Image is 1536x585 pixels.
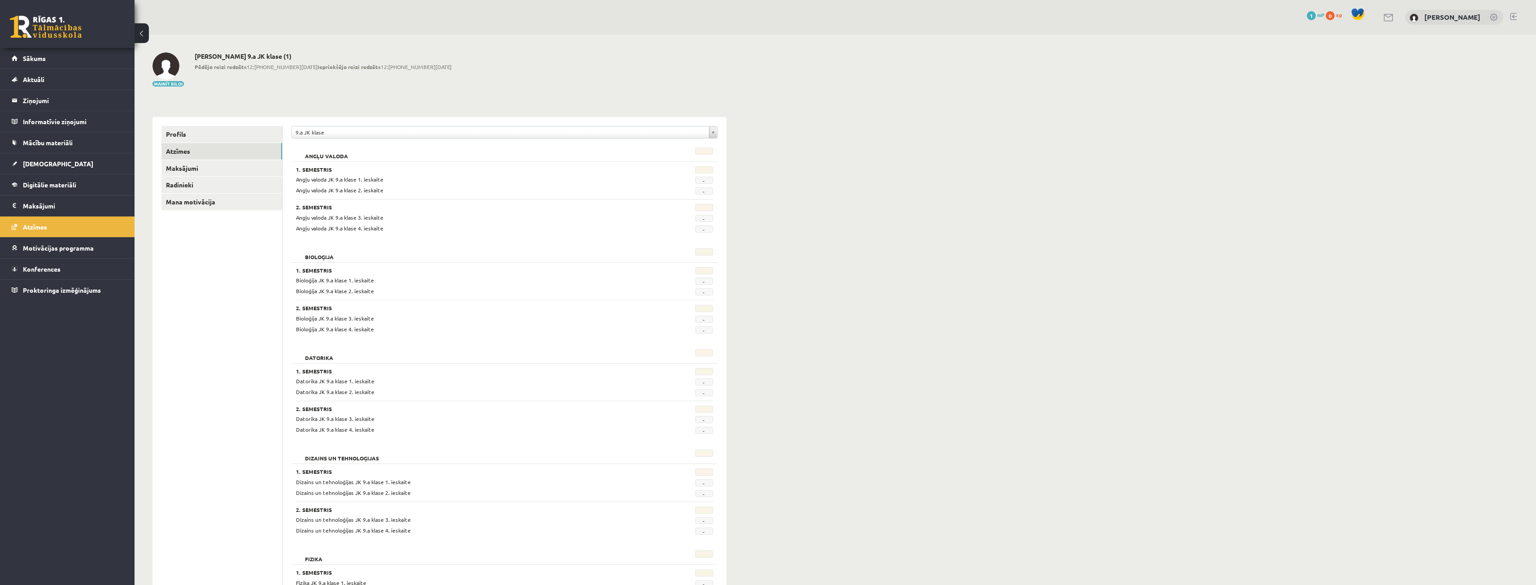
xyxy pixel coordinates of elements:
[296,377,374,385] span: Datorika JK 9.a klase 1. ieskaite
[318,63,381,70] b: Iepriekšējo reizi redzēts
[12,132,123,153] a: Mācību materiāli
[296,569,641,576] h3: 1. Semestris
[296,527,411,534] span: Dizains un tehnoloģijas JK 9.a klase 4. ieskaite
[296,325,374,333] span: Bioloģija JK 9.a klase 4. ieskaite
[12,90,123,111] a: Ziņojumi
[695,187,713,195] span: -
[296,186,383,194] span: Angļu valoda JK 9.a klase 2. ieskaite
[23,90,123,111] legend: Ziņojumi
[695,427,713,434] span: -
[1307,11,1324,18] a: 1 mP
[296,489,411,496] span: Dizains un tehnoloģijas JK 9.a klase 2. ieskaite
[161,143,282,160] a: Atzīmes
[296,406,641,412] h3: 2. Semestris
[296,368,641,374] h3: 1. Semestris
[695,277,713,285] span: -
[12,195,123,216] a: Maksājumi
[23,54,46,62] span: Sākums
[12,111,123,132] a: Informatīvie ziņojumi
[23,139,73,147] span: Mācību materiāli
[695,528,713,535] span: -
[695,225,713,233] span: -
[296,305,641,311] h3: 2. Semestris
[23,160,93,168] span: [DEMOGRAPHIC_DATA]
[296,267,641,273] h3: 1. Semestris
[296,415,374,422] span: Datorika JK 9.a klase 3. ieskaite
[23,223,47,231] span: Atzīmes
[695,316,713,323] span: -
[695,177,713,184] span: -
[195,63,452,71] span: 12:[PHONE_NUMBER][DATE] 12:[PHONE_NUMBER][DATE]
[161,177,282,193] a: Radinieki
[296,147,357,156] h2: Angļu valoda
[12,259,123,279] a: Konferences
[1307,11,1316,20] span: 1
[1317,11,1324,18] span: mP
[161,126,282,143] a: Profils
[23,265,61,273] span: Konferences
[23,75,44,83] span: Aktuāli
[695,378,713,386] span: -
[296,225,383,232] span: Angļu valoda JK 9.a klase 4. ieskaite
[296,287,374,295] span: Bioloģija JK 9.a klase 2. ieskaite
[23,195,123,216] legend: Maksājumi
[292,126,717,138] a: 9.a JK klase
[695,490,713,497] span: -
[695,416,713,423] span: -
[195,63,247,70] b: Pēdējo reizi redzēts
[23,244,94,252] span: Motivācijas programma
[695,389,713,396] span: -
[695,326,713,334] span: -
[296,248,343,257] h2: Bioloģija
[296,166,641,173] h3: 1. Semestris
[23,286,101,294] span: Proktoringa izmēģinājums
[695,215,713,222] span: -
[161,160,282,177] a: Maksājumi
[695,517,713,524] span: -
[152,52,179,79] img: Miks Bubis
[296,277,374,284] span: Bioloģija JK 9.a klase 1. ieskaite
[1424,13,1480,22] a: [PERSON_NAME]
[1326,11,1335,20] span: 0
[12,48,123,69] a: Sākums
[296,315,374,322] span: Bioloģija JK 9.a klase 3. ieskaite
[296,450,388,459] h2: Dizains un tehnoloģijas
[152,81,184,87] button: Mainīt bildi
[296,468,641,475] h3: 1. Semestris
[12,217,123,237] a: Atzīmes
[296,516,411,523] span: Dizains un tehnoloģijas JK 9.a klase 3. ieskaite
[296,176,383,183] span: Angļu valoda JK 9.a klase 1. ieskaite
[12,238,123,258] a: Motivācijas programma
[296,388,374,395] span: Datorika JK 9.a klase 2. ieskaite
[296,426,374,433] span: Datorika JK 9.a klase 4. ieskaite
[12,174,123,195] a: Digitālie materiāli
[195,52,452,60] h2: [PERSON_NAME] 9.a JK klase (1)
[12,69,123,90] a: Aktuāli
[296,126,705,138] span: 9.a JK klase
[296,214,383,221] span: Angļu valoda JK 9.a klase 3. ieskaite
[1326,11,1346,18] a: 0 xp
[23,111,123,132] legend: Informatīvie ziņojumi
[12,280,123,300] a: Proktoringa izmēģinājums
[296,507,641,513] h3: 2. Semestris
[1336,11,1342,18] span: xp
[10,16,82,38] a: Rīgas 1. Tālmācības vidusskola
[695,288,713,295] span: -
[296,550,331,559] h2: Fizika
[161,194,282,210] a: Mana motivācija
[296,204,641,210] h3: 2. Semestris
[12,153,123,174] a: [DEMOGRAPHIC_DATA]
[1410,13,1419,22] img: Miks Bubis
[296,478,411,485] span: Dizains un tehnoloģijas JK 9.a klase 1. ieskaite
[23,181,76,189] span: Digitālie materiāli
[296,349,342,358] h2: Datorika
[695,479,713,486] span: -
